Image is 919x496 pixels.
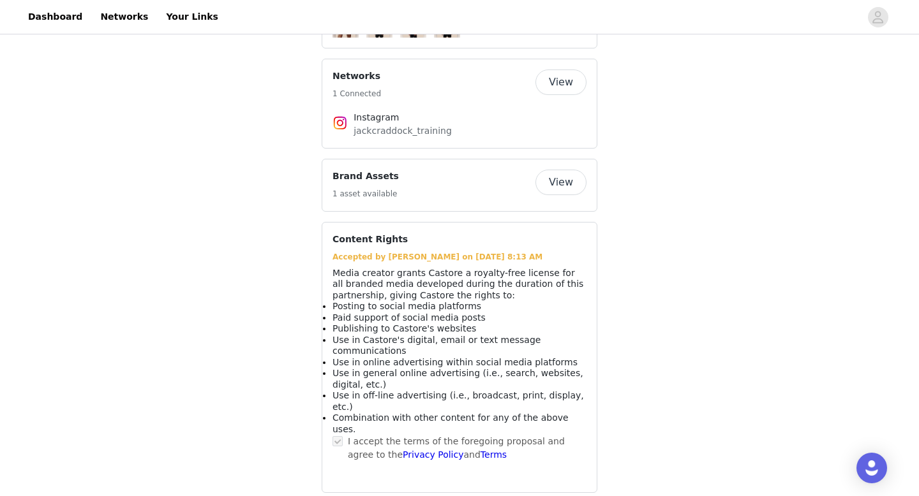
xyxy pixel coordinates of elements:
[332,233,408,246] h4: Content Rights
[332,357,578,367] span: Use in online advertising within social media platforms
[332,335,541,356] span: Use in Castore's digital, email or text message communications
[332,251,587,263] div: Accepted by [PERSON_NAME] on [DATE] 8:13 AM
[403,449,463,460] a: Privacy Policy
[332,390,584,412] span: Use in off-line advertising (i.e., broadcast, print, display, etc.)
[332,301,481,311] span: Posting to social media platforms
[535,170,587,195] button: View
[348,435,587,462] p: I accept the terms of the foregoing proposal and agree to the and
[332,69,381,83] h4: Networks
[332,115,348,131] img: Instagram Icon
[322,159,597,212] div: Brand Assets
[332,170,399,183] h4: Brand Assets
[856,453,887,483] div: Open Intercom Messenger
[332,88,381,99] h5: 1 Connected
[20,3,90,31] a: Dashboard
[481,449,507,460] a: Terms
[332,368,583,390] span: Use in general online advertising (i.e., search, websites, digital, etc.)
[535,69,587,95] button: View
[332,412,569,434] span: Combination with other content for any of the above uses.
[158,3,226,31] a: Your Links
[872,7,884,27] div: avatar
[354,111,565,124] h4: Instagram
[354,124,565,138] p: jackcraddock_training
[322,59,597,149] div: Networks
[332,323,476,333] span: Publishing to Castore's websites
[332,312,486,323] span: Paid support of social media posts
[332,188,399,200] h5: 1 asset available
[322,222,597,493] div: Content Rights
[332,268,583,300] span: Media creator grants Castore a royalty-free license for all branded media developed during the du...
[93,3,156,31] a: Networks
